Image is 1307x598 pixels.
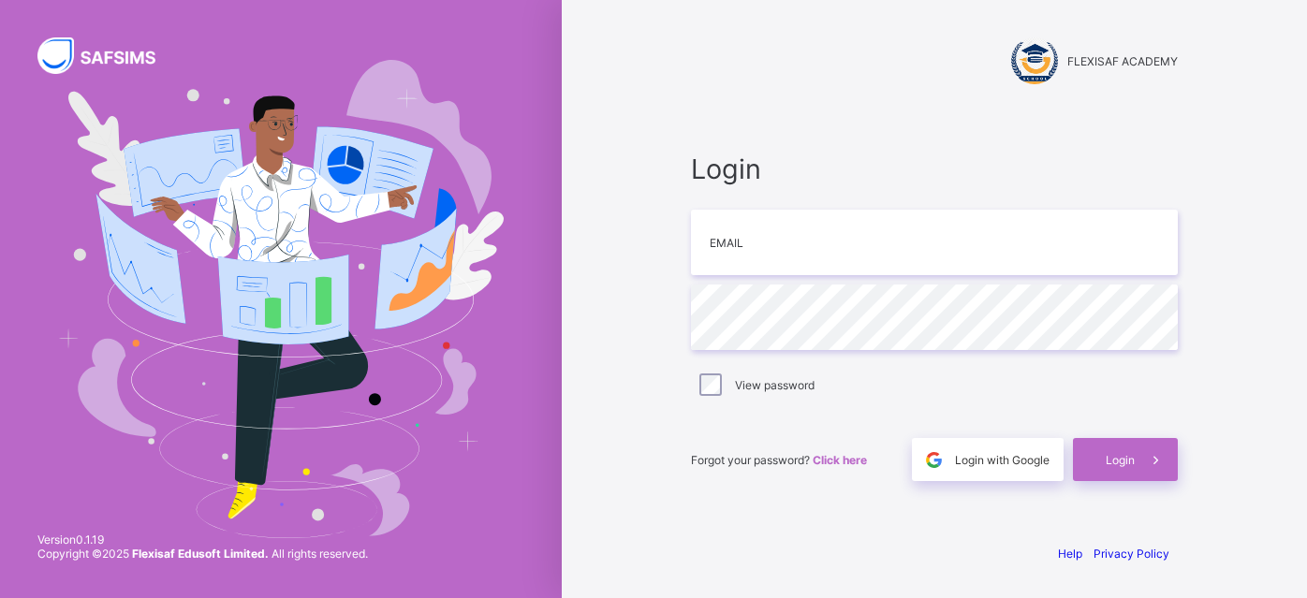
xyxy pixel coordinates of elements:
[923,449,945,471] img: google.396cfc9801f0270233282035f929180a.svg
[37,532,368,547] span: Version 0.1.19
[955,453,1050,467] span: Login with Google
[37,547,368,561] span: Copyright © 2025 All rights reserved.
[58,60,503,538] img: Hero Image
[813,453,867,467] a: Click here
[37,37,178,74] img: SAFSIMS Logo
[691,453,867,467] span: Forgot your password?
[132,547,269,561] strong: Flexisaf Edusoft Limited.
[1094,547,1169,561] a: Privacy Policy
[1058,547,1082,561] a: Help
[1067,54,1178,68] span: FLEXISAF ACADEMY
[691,153,1178,185] span: Login
[735,378,815,392] label: View password
[1106,453,1135,467] span: Login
